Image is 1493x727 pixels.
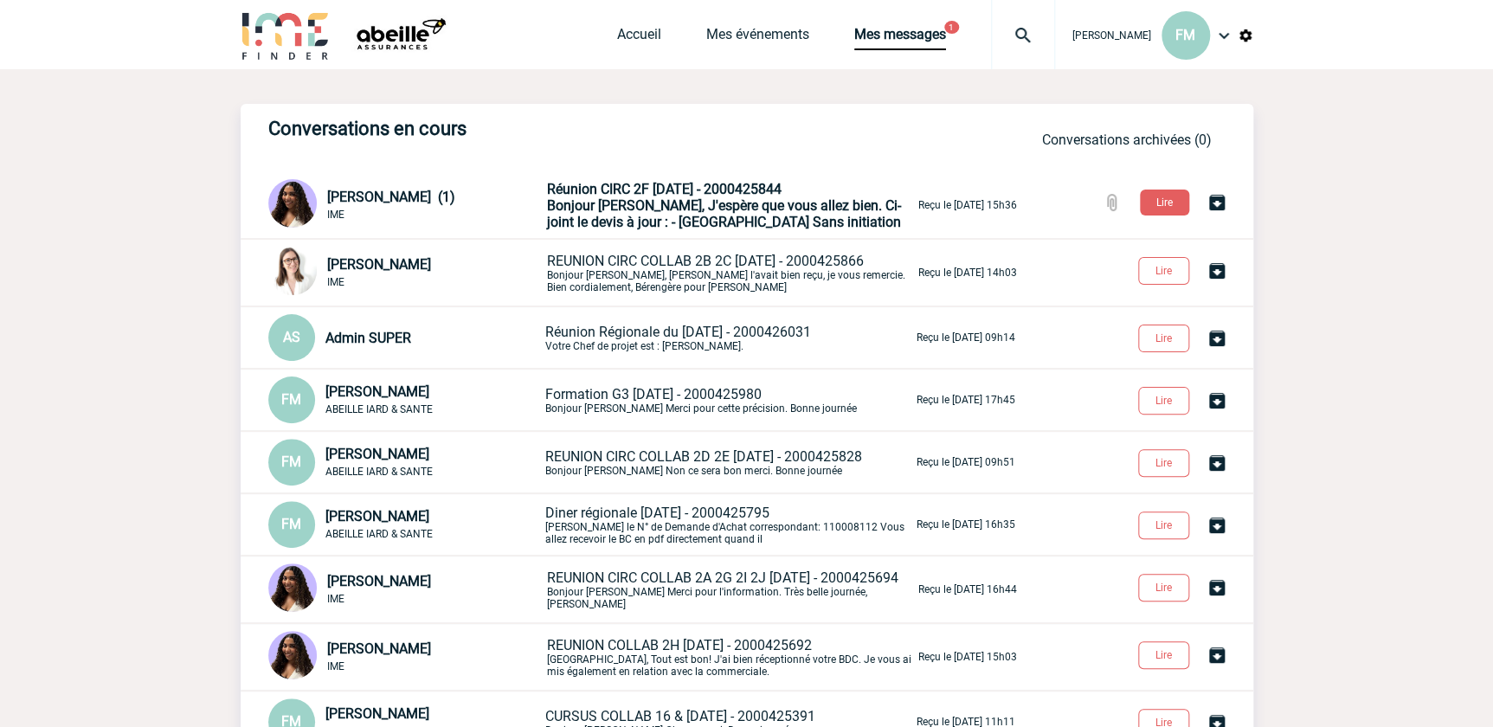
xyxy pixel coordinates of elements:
[281,454,301,470] span: FM
[1138,257,1189,285] button: Lire
[1207,515,1227,536] img: Archiver la conversation
[1207,645,1227,666] img: Archiver la conversation
[1124,578,1207,595] a: Lire
[1124,329,1207,345] a: Lire
[327,573,431,589] span: [PERSON_NAME]
[1207,390,1227,411] img: Archiver la conversation
[268,631,544,683] div: Conversation privée : Client - Agence
[545,448,862,465] span: REUNION CIRC COLLAB 2D 2E [DATE] - 2000425828
[1140,190,1189,216] button: Lire
[545,324,811,340] span: Réunion Régionale du [DATE] - 2000426031
[327,189,455,205] span: [PERSON_NAME] (1)
[547,569,915,610] p: Bonjour [PERSON_NAME] Merci pour l'information. Très belle journée, [PERSON_NAME]
[1138,641,1189,669] button: Lire
[268,118,788,139] h3: Conversations en cours
[1138,574,1189,602] button: Lire
[547,197,901,230] span: Bonjour [PERSON_NAME], J'espère que vous allez bien. Ci-joint le devis à jour : - [GEOGRAPHIC_DAT...
[327,593,344,605] span: IME
[268,515,1015,531] a: FM [PERSON_NAME] ABEILLE IARD & SANTE Diner régionale [DATE] - 2000425795[PERSON_NAME] le N° de D...
[545,386,913,415] p: Bonjour [PERSON_NAME] Merci pour cette précision. Bonne journée
[917,331,1015,344] p: Reçu le [DATE] 09h14
[1124,516,1207,532] a: Lire
[706,26,809,50] a: Mes événements
[327,276,344,288] span: IME
[917,518,1015,531] p: Reçu le [DATE] 16h35
[325,383,429,400] span: [PERSON_NAME]
[547,253,915,293] p: Bonjour [PERSON_NAME], [PERSON_NAME] l'avait bien reçu, je vous remercie. Bien cordialement, Bére...
[547,637,812,653] span: REUNION COLLAB 2H [DATE] - 2000425692
[283,329,300,345] span: AS
[327,640,431,657] span: [PERSON_NAME]
[281,516,301,532] span: FM
[1207,453,1227,473] img: Archiver la conversation
[854,26,946,50] a: Mes messages
[325,508,429,524] span: [PERSON_NAME]
[918,267,1017,279] p: Reçu le [DATE] 14h03
[1124,646,1207,662] a: Lire
[1207,261,1227,281] img: Archiver la conversation
[547,569,898,586] span: REUNION CIRC COLLAB 2A 2G 2I 2J [DATE] - 2000425694
[545,386,762,402] span: Formation G3 [DATE] - 2000425980
[268,501,542,548] div: Conversation privée : Client - Agence
[268,247,544,299] div: Conversation privée : Client - Agence
[268,647,1017,664] a: [PERSON_NAME] IME REUNION COLLAB 2H [DATE] - 2000425692[GEOGRAPHIC_DATA], Tout est bon! J'ai bien...
[617,26,661,50] a: Accueil
[1207,328,1227,349] img: Archiver la conversation
[268,179,544,231] div: Conversation privée : Client - Agence
[547,181,782,197] span: Réunion CIRC 2F [DATE] - 2000425844
[268,328,1015,344] a: AS Admin SUPER Réunion Régionale du [DATE] - 2000426031Votre Chef de projet est : [PERSON_NAME]. ...
[268,179,317,228] img: 131234-0.jpg
[325,403,433,415] span: ABEILLE IARD & SANTE
[1138,511,1189,539] button: Lire
[325,466,433,478] span: ABEILLE IARD & SANTE
[1175,27,1195,43] span: FM
[268,580,1017,596] a: [PERSON_NAME] IME REUNION CIRC COLLAB 2A 2G 2I 2J [DATE] - 2000425694Bonjour [PERSON_NAME] Merci ...
[1138,325,1189,352] button: Lire
[268,439,542,486] div: Conversation privée : Client - Agence
[1124,391,1207,408] a: Lire
[1138,449,1189,477] button: Lire
[268,453,1015,469] a: FM [PERSON_NAME] ABEILLE IARD & SANTE REUNION CIRC COLLAB 2D 2E [DATE] - 2000425828Bonjour [PERSO...
[281,391,301,408] span: FM
[545,448,913,477] p: Bonjour [PERSON_NAME] Non ce sera bon merci. Bonne journée
[268,563,544,615] div: Conversation privée : Client - Agence
[268,563,317,612] img: 131234-0.jpg
[545,505,913,545] p: [PERSON_NAME] le N° de Demande d'Achat correspondant: 110008112 Vous allez recevoir le BC en pdf ...
[1126,193,1207,209] a: Lire
[1138,387,1189,415] button: Lire
[944,21,959,34] button: 1
[545,324,913,352] p: Votre Chef de projet est : [PERSON_NAME].
[325,528,433,540] span: ABEILLE IARD & SANTE
[268,196,1017,212] a: [PERSON_NAME] (1) IME Réunion CIRC 2F [DATE] - 2000425844Bonjour [PERSON_NAME], J'espère que vous...
[545,708,815,724] span: CURSUS COLLAB 16 & [DATE] - 2000425391
[917,456,1015,468] p: Reçu le [DATE] 09h51
[325,705,429,722] span: [PERSON_NAME]
[268,263,1017,280] a: [PERSON_NAME] IME REUNION CIRC COLLAB 2B 2C [DATE] - 2000425866Bonjour [PERSON_NAME], [PERSON_NAM...
[1207,577,1227,598] img: Archiver la conversation
[268,631,317,679] img: 131234-0.jpg
[327,256,431,273] span: [PERSON_NAME]
[268,390,1015,407] a: FM [PERSON_NAME] ABEILLE IARD & SANTE Formation G3 [DATE] - 2000425980Bonjour [PERSON_NAME] Merci...
[1124,454,1207,470] a: Lire
[325,330,411,346] span: Admin SUPER
[327,660,344,672] span: IME
[327,209,344,221] span: IME
[268,247,317,295] img: 122719-0.jpg
[547,637,915,678] p: [GEOGRAPHIC_DATA], Tout est bon! J'ai bien réceptionné votre BDC. Je vous ai mis également en rel...
[918,199,1017,211] p: Reçu le [DATE] 15h36
[241,10,331,60] img: IME-Finder
[547,253,864,269] span: REUNION CIRC COLLAB 2B 2C [DATE] - 2000425866
[268,314,542,361] div: Conversation privée : Client - Agence
[325,446,429,462] span: [PERSON_NAME]
[268,376,542,423] div: Conversation privée : Client - Agence
[1042,132,1212,148] a: Conversations archivées (0)
[917,394,1015,406] p: Reçu le [DATE] 17h45
[545,505,769,521] span: Diner régionale [DATE] - 2000425795
[918,583,1017,595] p: Reçu le [DATE] 16h44
[1124,261,1207,278] a: Lire
[1207,192,1227,213] img: Archiver la conversation
[1072,29,1151,42] span: [PERSON_NAME]
[918,651,1017,663] p: Reçu le [DATE] 15h03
